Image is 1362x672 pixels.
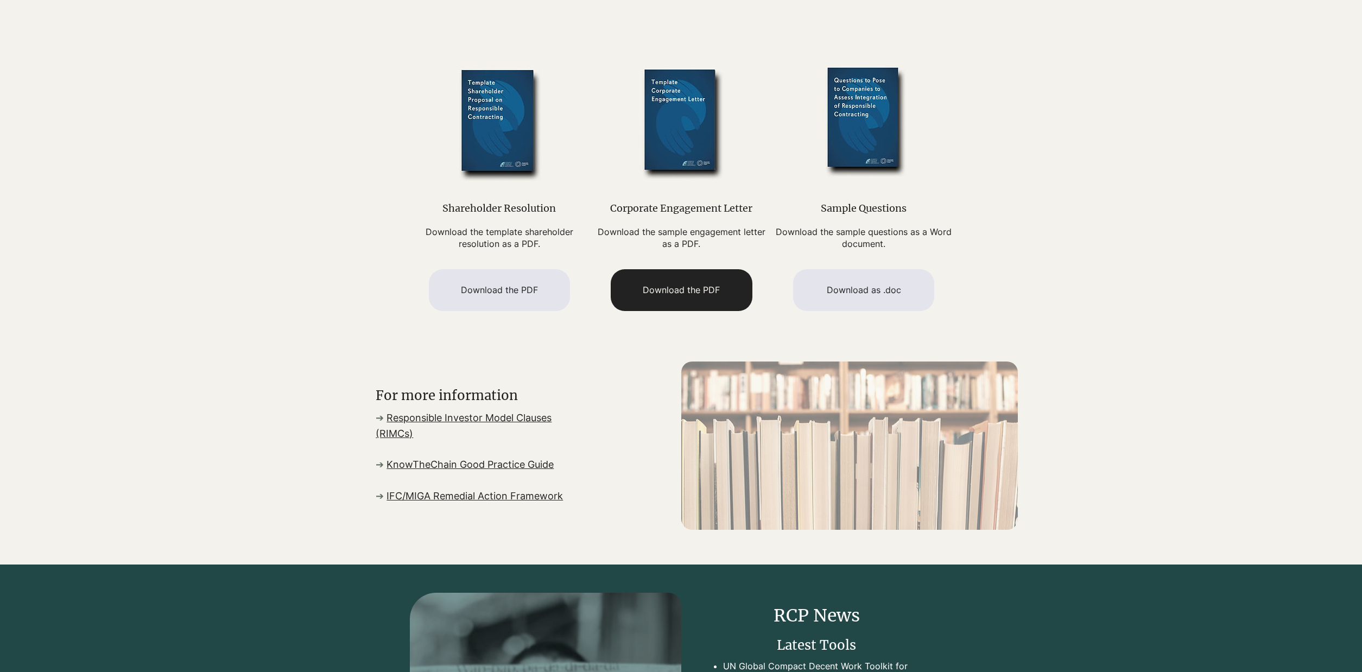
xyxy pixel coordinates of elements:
p: Download the sample engagement letter as a PDF. [593,226,770,250]
p: Shareholder Resolution [411,201,588,215]
a: Download as .doc [793,269,935,311]
p: Download the sample questions as a Word document. [775,226,952,250]
p: Corporate Engagement Letter [593,201,770,215]
span: Download the PDF [461,284,538,296]
a: Responsible Investor Model Clauses (RIMCs) [376,412,552,439]
span: IFC/MIGA Remedial Action Framework [387,490,563,502]
a: ➔ KnowTheChain Good Practice Guide [376,459,554,470]
img: corp_engage_letter_edited.jpg [593,50,770,191]
span: Download the PDF [643,284,720,296]
img: questions_to_pose_edited.jpg [775,50,952,191]
span: ➔ [376,490,384,502]
span: ➔ [376,412,384,423]
p: Sample Questions [775,201,952,215]
span: Download as .doc [827,284,901,296]
h3: Latest Tools [707,636,926,655]
a: Download the PDF [429,269,571,311]
p: Download the template shareholder resolution as a PDF. [411,226,588,250]
span: For more information [376,387,518,404]
span: KnowTheChain Good Practice Guide [387,459,554,470]
span: ➔ [376,459,384,470]
a: ➔ IFC/MIGA Remedial Action Framework [376,490,563,502]
img: template_shareholder_prop_edited.jpg [410,50,587,191]
a: Download the PDF [611,269,752,311]
h2: RCP News [707,604,926,628]
img: Library [681,362,1018,530]
a: ➔ [376,412,387,423]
